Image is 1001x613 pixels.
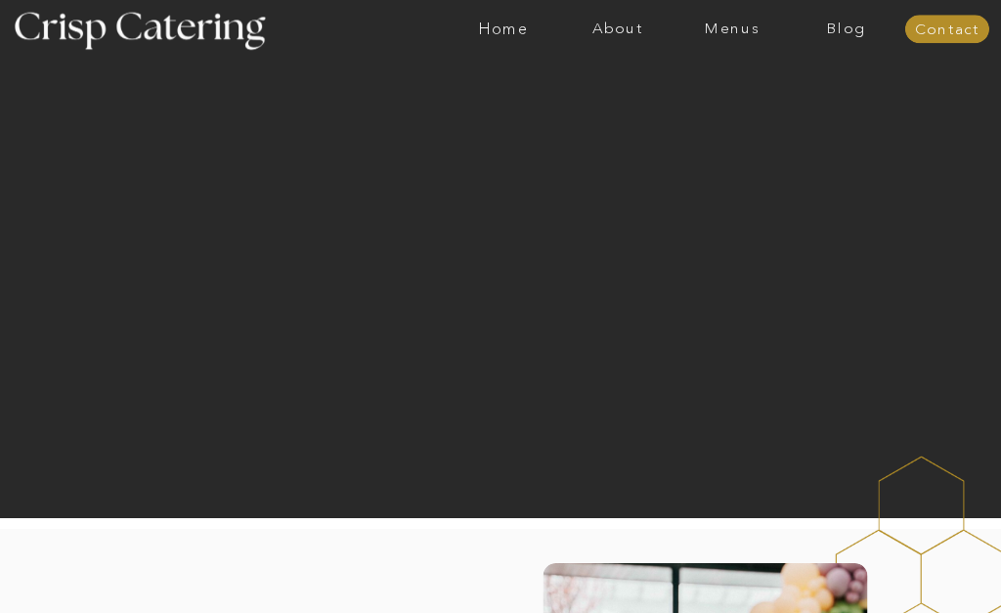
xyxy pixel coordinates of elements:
a: Contact [905,22,989,38]
a: Home [447,21,561,37]
a: Blog [789,21,903,37]
a: Menus [675,21,789,37]
a: About [560,21,675,37]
